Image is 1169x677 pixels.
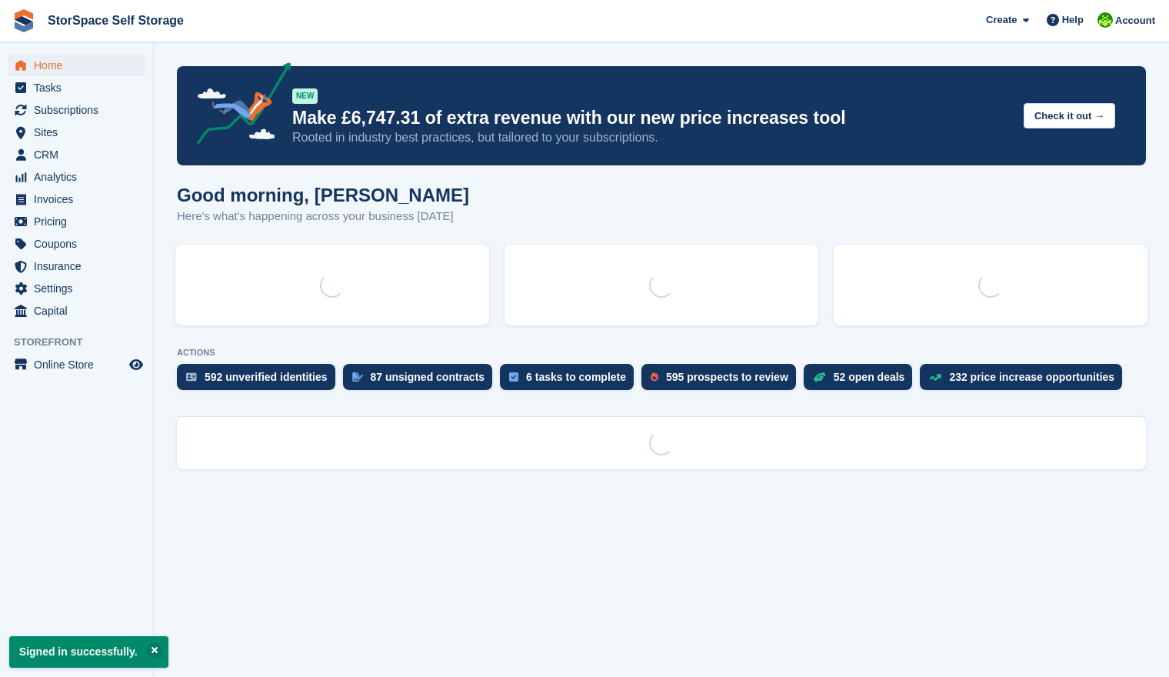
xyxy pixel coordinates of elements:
[929,374,941,381] img: price_increase_opportunities-93ffe204e8149a01c8c9dc8f82e8f89637d9d84a8eef4429ea346261dce0b2c0.svg
[34,166,126,188] span: Analytics
[8,77,145,98] a: menu
[34,255,126,277] span: Insurance
[292,107,1011,129] p: Make £6,747.31 of extra revenue with our new price increases tool
[371,371,485,383] div: 87 unsigned contracts
[292,129,1011,146] p: Rooted in industry best practices, but tailored to your subscriptions.
[8,188,145,210] a: menu
[34,188,126,210] span: Invoices
[986,12,1017,28] span: Create
[352,372,363,382] img: contract_signature_icon-13c848040528278c33f63329250d36e43548de30e8caae1d1a13099fd9432cc5.svg
[14,335,153,350] span: Storefront
[509,372,518,382] img: task-75834270c22a3079a89374b754ae025e5fb1db73e45f91037f5363f120a921f8.svg
[34,99,126,121] span: Subscriptions
[8,255,145,277] a: menu
[292,88,318,104] div: NEW
[34,77,126,98] span: Tasks
[205,371,328,383] div: 592 unverified identities
[12,9,35,32] img: stora-icon-8386f47178a22dfd0bd8f6a31ec36ba5ce8667c1dd55bd0f319d3a0aa187defe.svg
[500,364,641,398] a: 6 tasks to complete
[8,278,145,299] a: menu
[34,55,126,76] span: Home
[177,208,469,225] p: Here's what's happening across your business [DATE]
[834,371,905,383] div: 52 open deals
[177,185,469,205] h1: Good morning, [PERSON_NAME]
[8,122,145,143] a: menu
[8,354,145,375] a: menu
[526,371,626,383] div: 6 tasks to complete
[8,99,145,121] a: menu
[34,211,126,232] span: Pricing
[34,233,126,255] span: Coupons
[920,364,1130,398] a: 232 price increase opportunities
[804,364,921,398] a: 52 open deals
[34,278,126,299] span: Settings
[186,372,197,382] img: verify_identity-adf6edd0f0f0b5bbfe63781bf79b02c33cf7c696d77639b501bdc392416b5a36.svg
[34,354,126,375] span: Online Store
[184,62,291,150] img: price-adjustments-announcement-icon-8257ccfd72463d97f412b2fc003d46551f7dbcb40ab6d574587a9cd5c0d94...
[177,364,343,398] a: 592 unverified identities
[34,144,126,165] span: CRM
[651,372,658,382] img: prospect-51fa495bee0391a8d652442698ab0144808aea92771e9ea1ae160a38d050c398.svg
[666,371,788,383] div: 595 prospects to review
[343,364,501,398] a: 87 unsigned contracts
[127,355,145,374] a: Preview store
[641,364,804,398] a: 595 prospects to review
[8,166,145,188] a: menu
[8,144,145,165] a: menu
[813,372,826,382] img: deal-1b604bf984904fb50ccaf53a9ad4b4a5d6e5aea283cecdc64d6e3604feb123c2.svg
[1024,103,1115,128] button: Check it out →
[34,300,126,322] span: Capital
[34,122,126,143] span: Sites
[42,8,190,33] a: StorSpace Self Storage
[177,348,1146,358] p: ACTIONS
[8,211,145,232] a: menu
[949,371,1114,383] div: 232 price increase opportunities
[8,55,145,76] a: menu
[8,300,145,322] a: menu
[1062,12,1084,28] span: Help
[1115,13,1155,28] span: Account
[1097,12,1113,28] img: paul catt
[8,233,145,255] a: menu
[9,636,168,668] p: Signed in successfully.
